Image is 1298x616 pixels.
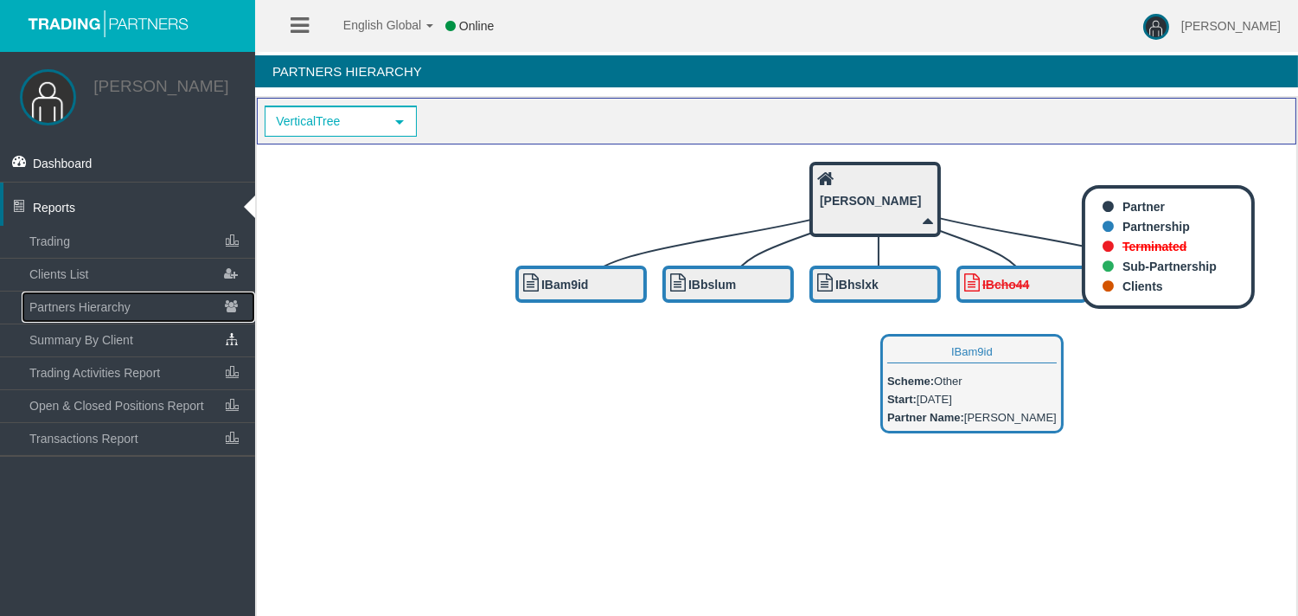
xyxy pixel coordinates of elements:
span: VerticalTree [266,108,384,135]
a: Open & Closed Positions Report [22,390,255,421]
a: [PERSON_NAME] [93,77,228,95]
h4: Partners Hierarchy [255,55,1298,87]
img: user-image [1143,14,1169,40]
b: IBcho44 [982,278,1029,292]
span: Open & Closed Positions Report [29,399,204,413]
span: Clients List [29,267,88,281]
span: select [393,115,406,129]
a: Trading Activities Report [22,357,255,388]
span: Trading [29,234,70,248]
div: [DATE] [887,390,1057,408]
span: [PERSON_NAME] [1181,19,1281,33]
b: IBbslum [688,278,736,292]
span: Transactions Report [29,432,138,446]
a: Partners Hierarchy [22,292,255,323]
span: Trading Activities Report [29,366,160,380]
span: Online [459,19,494,33]
b: Scheme: [887,375,934,388]
b: Clients [1122,279,1163,293]
span: Reports [33,201,75,215]
b: IBhslxk [835,278,879,292]
b: Sub-Partnership [1122,260,1217,273]
b: IBam9id [541,278,588,292]
a: Transactions Report [22,423,255,454]
b: [PERSON_NAME] [820,194,921,208]
a: Clients List [22,259,255,290]
img: logo.svg [22,9,195,37]
a: Summary By Client [22,324,255,356]
div: [PERSON_NAME] [887,408,1057,427]
span: Partners Hierarchy [29,300,131,314]
b: Terminated [1122,240,1186,253]
span: Dashboard [33,157,93,170]
b: Start: [887,393,917,406]
div: Other [887,372,1057,390]
a: Trading [22,226,255,257]
span: Summary By Client [29,333,133,347]
span: English Global [321,18,421,32]
div: IBam9id [887,341,1057,363]
b: Partnership [1122,220,1190,234]
b: Partner [1122,200,1165,214]
b: Partner Name: [887,411,964,424]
